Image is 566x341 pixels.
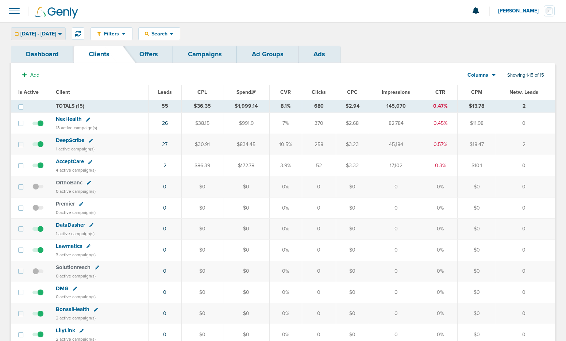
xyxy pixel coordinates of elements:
[336,261,369,282] td: $0
[458,134,496,155] td: $18.47
[336,176,369,198] td: $0
[181,240,223,261] td: $0
[382,89,410,95] span: Impressions
[369,113,423,134] td: 82,784
[336,218,369,240] td: $0
[302,176,336,198] td: 0
[302,155,336,176] td: 52
[101,31,122,37] span: Filters
[163,289,166,295] a: 0
[181,303,223,324] td: $0
[269,197,302,218] td: 0%
[223,176,269,198] td: $0
[56,179,82,186] span: OrthoBanc
[162,120,168,126] a: 26
[163,205,166,211] a: 0
[496,303,555,324] td: 0
[336,113,369,134] td: $2.68
[223,261,269,282] td: $0
[56,264,91,271] span: Solutionreach
[423,261,458,282] td: 0%
[336,282,369,303] td: $0
[223,218,269,240] td: $0
[458,155,496,176] td: $10.1
[471,89,482,95] span: CPM
[302,100,336,113] td: 680
[181,176,223,198] td: $0
[302,113,336,134] td: 370
[302,218,336,240] td: 0
[18,89,39,95] span: Is Active
[223,100,269,113] td: $1,999.14
[336,100,369,113] td: $2.94
[56,306,89,313] span: BonsaiHealth
[496,134,555,155] td: 2
[173,46,237,63] a: Campaigns
[423,218,458,240] td: 0%
[369,261,423,282] td: 0
[302,261,336,282] td: 0
[35,7,78,19] img: Genly
[236,89,256,95] span: Spend
[458,218,496,240] td: $0
[237,46,299,63] a: Ad Groups
[223,282,269,303] td: $0
[56,137,84,143] span: DeepScribe
[458,282,496,303] td: $0
[423,100,458,113] td: 0.47%
[496,218,555,240] td: 0
[56,222,85,228] span: DataDasher
[302,240,336,261] td: 0
[181,218,223,240] td: $0
[269,176,302,198] td: 0%
[498,8,544,14] span: [PERSON_NAME]
[74,46,124,63] a: Clients
[435,89,445,95] span: CTR
[181,261,223,282] td: $0
[458,261,496,282] td: $0
[458,240,496,261] td: $0
[181,113,223,134] td: $38.15
[223,155,269,176] td: $172.78
[56,243,82,249] span: Lawmatics
[423,155,458,176] td: 0.3%
[51,100,148,113] td: TOTALS (15)
[312,89,326,95] span: Clicks
[163,268,166,274] a: 0
[423,303,458,324] td: 0%
[423,282,458,303] td: 0%
[269,134,302,155] td: 10.5%
[423,113,458,134] td: 0.45%
[336,134,369,155] td: $3.23
[423,134,458,155] td: 0.57%
[56,158,84,165] span: AcceptCare
[223,240,269,261] td: $0
[347,89,358,95] span: CPC
[496,100,555,113] td: 2
[369,134,423,155] td: 45,184
[496,240,555,261] td: 0
[369,303,423,324] td: 0
[369,100,423,113] td: 145,070
[467,72,488,79] span: Columns
[18,70,43,80] button: Add
[163,310,166,317] a: 0
[496,155,555,176] td: 0
[509,89,538,95] span: Netw. Leads
[56,252,96,257] small: 3 active campaign(s)
[56,327,75,334] span: LilyLink
[458,176,496,198] td: $0
[56,200,75,207] span: Premier
[458,100,496,113] td: $13.78
[181,155,223,176] td: $86.39
[458,303,496,324] td: $0
[223,113,269,134] td: $991.9
[369,176,423,198] td: 0
[148,100,181,113] td: 55
[269,303,302,324] td: 0%
[124,46,173,63] a: Offers
[269,261,302,282] td: 0%
[458,113,496,134] td: $11.98
[11,46,74,63] a: Dashboard
[423,176,458,198] td: 0%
